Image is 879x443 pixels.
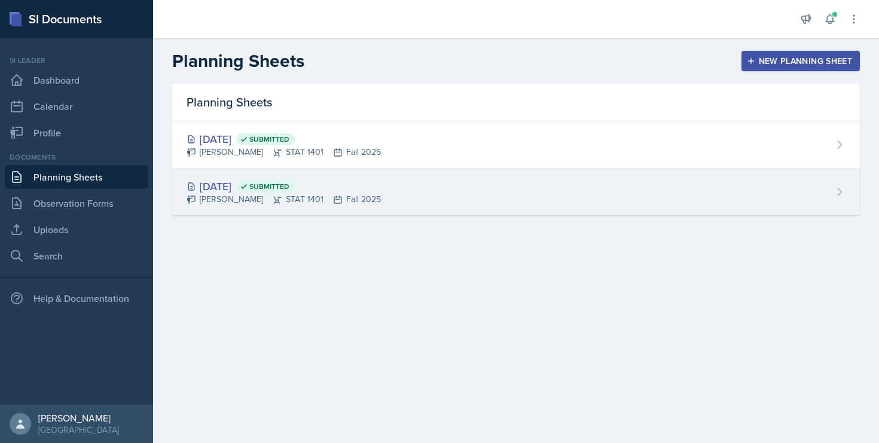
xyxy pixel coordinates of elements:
div: New Planning Sheet [749,56,852,66]
div: Help & Documentation [5,286,148,310]
a: [DATE] Submitted [PERSON_NAME]STAT 1401Fall 2025 [172,169,860,215]
div: [GEOGRAPHIC_DATA] [38,424,119,436]
div: Planning Sheets [172,84,860,121]
a: Dashboard [5,68,148,92]
a: [DATE] Submitted [PERSON_NAME]STAT 1401Fall 2025 [172,121,860,169]
a: Profile [5,121,148,145]
span: Submitted [249,182,289,191]
div: [DATE] [187,178,381,194]
button: New Planning Sheet [741,51,860,71]
a: Observation Forms [5,191,148,215]
a: Planning Sheets [5,165,148,189]
div: [PERSON_NAME] STAT 1401 Fall 2025 [187,193,381,206]
h2: Planning Sheets [172,50,304,72]
a: Uploads [5,218,148,242]
a: Calendar [5,94,148,118]
div: [PERSON_NAME] [38,412,119,424]
div: Documents [5,152,148,163]
div: [PERSON_NAME] STAT 1401 Fall 2025 [187,146,381,158]
div: Si leader [5,55,148,66]
div: [DATE] [187,131,381,147]
a: Search [5,244,148,268]
span: Submitted [249,135,289,144]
